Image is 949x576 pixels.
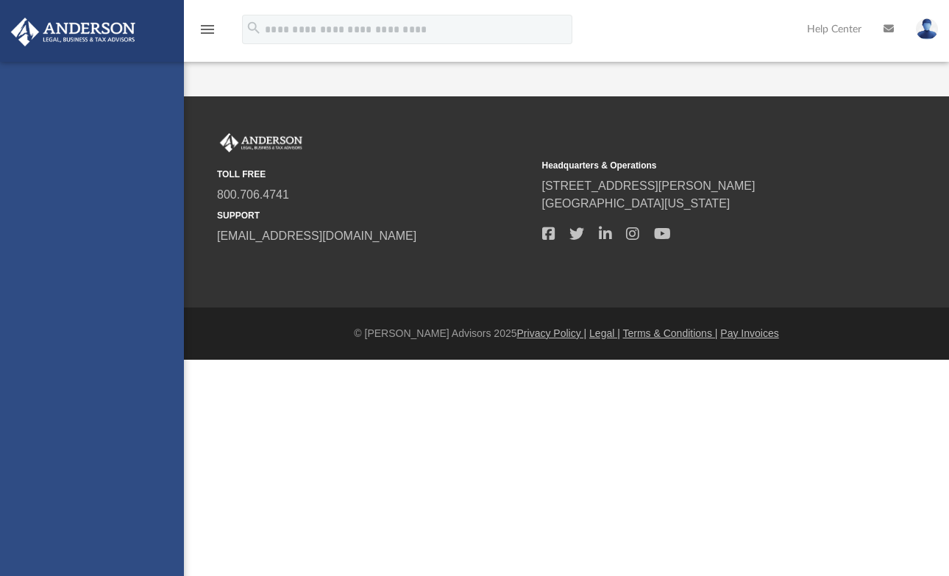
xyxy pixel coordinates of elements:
small: TOLL FREE [217,168,532,181]
img: User Pic [916,18,938,40]
img: Anderson Advisors Platinum Portal [7,18,140,46]
i: menu [199,21,216,38]
a: [STREET_ADDRESS][PERSON_NAME] [542,179,756,192]
small: Headquarters & Operations [542,159,857,172]
a: Legal | [589,327,620,339]
img: Anderson Advisors Platinum Portal [217,133,305,152]
div: © [PERSON_NAME] Advisors 2025 [184,326,949,341]
a: 800.706.4741 [217,188,289,201]
a: [GEOGRAPHIC_DATA][US_STATE] [542,197,731,210]
small: SUPPORT [217,209,532,222]
a: [EMAIL_ADDRESS][DOMAIN_NAME] [217,230,416,242]
a: menu [199,28,216,38]
a: Privacy Policy | [517,327,587,339]
i: search [246,20,262,36]
a: Pay Invoices [720,327,778,339]
a: Terms & Conditions | [623,327,718,339]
